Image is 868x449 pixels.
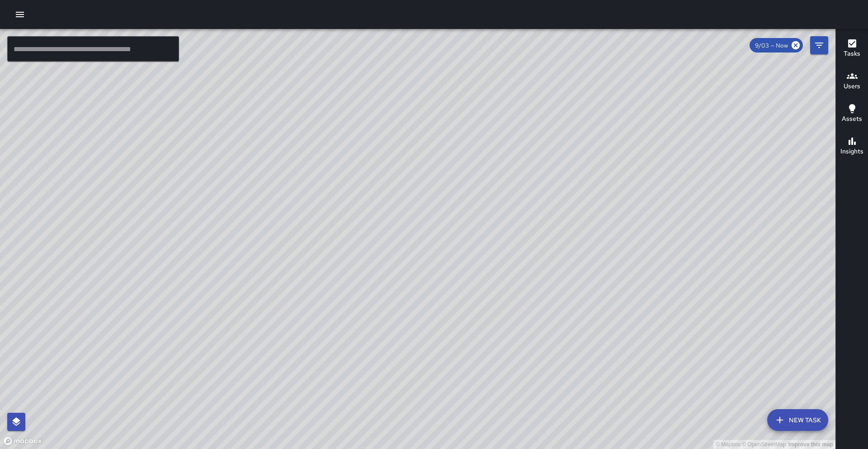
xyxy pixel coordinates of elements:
button: Insights [836,130,868,163]
h6: Insights [840,147,863,157]
button: Filters [810,36,828,54]
h6: Tasks [844,49,860,59]
button: Assets [836,98,868,130]
button: Tasks [836,33,868,65]
span: 9/03 — Now [750,42,793,49]
button: New Task [767,409,828,431]
button: Users [836,65,868,98]
h6: Users [844,81,860,91]
div: 9/03 — Now [750,38,803,53]
h6: Assets [842,114,862,124]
